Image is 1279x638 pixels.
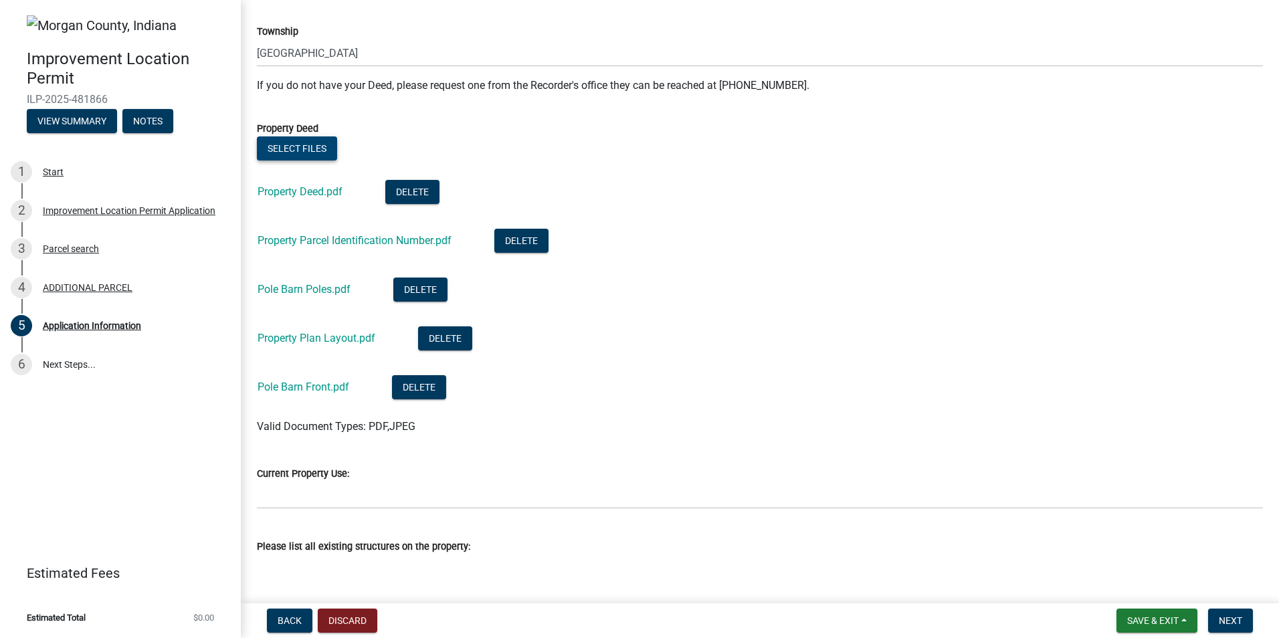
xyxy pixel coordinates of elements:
button: Delete [385,180,439,204]
div: 5 [11,315,32,336]
div: Start [43,167,64,177]
wm-modal-confirm: Delete Document [393,284,448,297]
a: Pole Barn Front.pdf [258,381,349,393]
a: Property Plan Layout.pdf [258,332,375,344]
div: Parcel search [43,244,99,253]
button: Delete [392,375,446,399]
p: If you do not have your Deed, please request one from the Recorder's office they can be reached a... [257,78,1263,94]
button: Next [1208,609,1253,633]
div: 1 [11,161,32,183]
wm-modal-confirm: Delete Document [385,187,439,199]
h4: Improvement Location Permit [27,49,230,88]
wm-modal-confirm: Notes [122,117,173,128]
button: Delete [494,229,549,253]
wm-modal-confirm: Delete Document [494,235,549,248]
span: Back [278,615,302,626]
a: Property Parcel Identification Number.pdf [258,234,452,247]
button: View Summary [27,109,117,133]
button: Discard [318,609,377,633]
label: Township [257,27,298,37]
div: 4 [11,277,32,298]
span: Next [1219,615,1242,626]
span: Estimated Total [27,613,86,622]
wm-modal-confirm: Delete Document [418,333,472,346]
button: Select files [257,136,337,161]
label: Current Property Use: [257,469,349,479]
button: Save & Exit [1116,609,1197,633]
img: Morgan County, Indiana [27,15,177,35]
span: Valid Document Types: PDF,JPEG [257,420,415,433]
button: Back [267,609,312,633]
div: 3 [11,238,32,259]
a: Pole Barn Poles.pdf [258,283,351,296]
label: Property Deed [257,124,318,134]
div: ADDITIONAL PARCEL [43,283,132,292]
div: Application Information [43,321,141,330]
label: Please list all existing structures on the property: [257,542,470,552]
span: $0.00 [193,613,214,622]
span: ILP-2025-481866 [27,93,214,106]
div: Improvement Location Permit Application [43,206,215,215]
wm-modal-confirm: Summary [27,117,117,128]
span: Save & Exit [1127,615,1179,626]
div: 6 [11,354,32,375]
button: Delete [393,278,448,302]
wm-modal-confirm: Delete Document [392,382,446,395]
button: Delete [418,326,472,350]
button: Notes [122,109,173,133]
div: 2 [11,200,32,221]
a: Estimated Fees [11,560,219,587]
a: Property Deed.pdf [258,185,342,198]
